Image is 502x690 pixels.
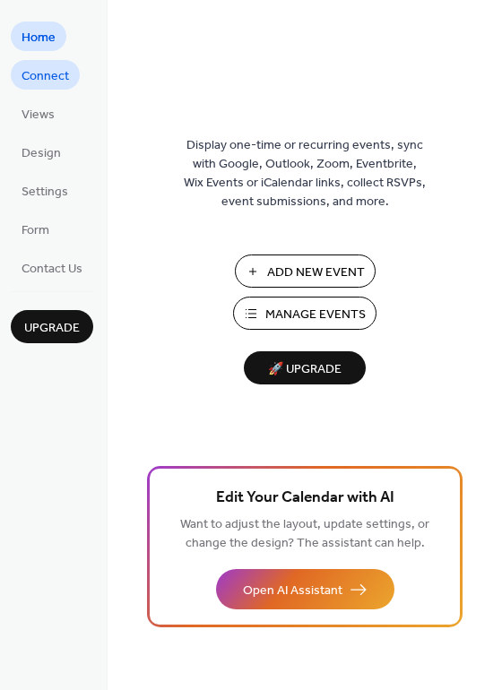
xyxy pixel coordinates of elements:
span: Manage Events [265,306,366,324]
a: Contact Us [11,253,93,282]
span: Settings [22,183,68,202]
span: Display one-time or recurring events, sync with Google, Outlook, Zoom, Eventbrite, Wix Events or ... [184,136,426,211]
span: Want to adjust the layout, update settings, or change the design? The assistant can help. [180,513,429,556]
button: Upgrade [11,310,93,343]
span: Form [22,221,49,240]
a: Design [11,137,72,167]
span: 🚀 Upgrade [255,358,355,382]
a: Home [11,22,66,51]
span: Edit Your Calendar with AI [216,486,394,511]
span: Views [22,106,55,125]
span: Connect [22,67,69,86]
span: Open AI Assistant [243,582,342,600]
button: Add New Event [235,254,376,288]
button: Manage Events [233,297,376,330]
button: Open AI Assistant [216,569,394,609]
span: Home [22,29,56,47]
a: Connect [11,60,80,90]
a: Views [11,99,65,128]
span: Contact Us [22,260,82,279]
span: Add New Event [267,263,365,282]
span: Upgrade [24,319,80,338]
a: Settings [11,176,79,205]
button: 🚀 Upgrade [244,351,366,384]
a: Form [11,214,60,244]
span: Design [22,144,61,163]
